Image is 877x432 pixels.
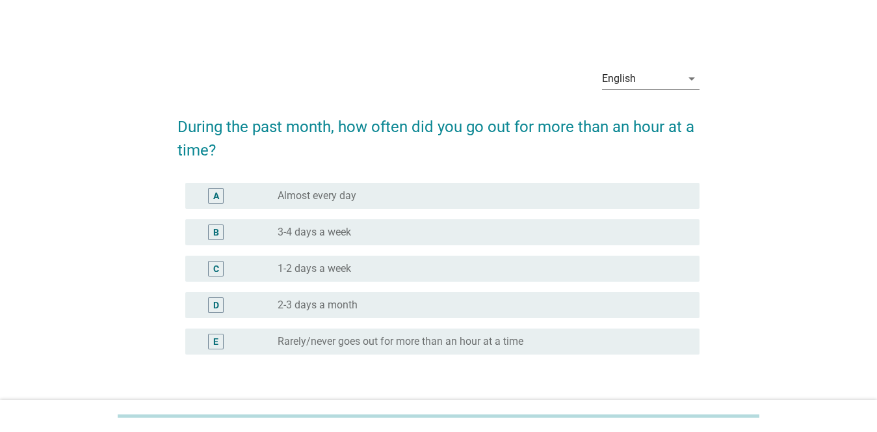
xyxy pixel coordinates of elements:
[213,189,219,202] div: A
[684,71,700,87] i: arrow_drop_down
[278,262,351,275] label: 1-2 days a week
[213,262,219,275] div: C
[213,334,218,348] div: E
[278,299,358,312] label: 2-3 days a month
[213,225,219,239] div: B
[278,226,351,239] label: 3-4 days a week
[278,189,356,202] label: Almost every day
[278,335,523,348] label: Rarely/never goes out for more than an hour at a time
[602,73,636,85] div: English
[177,102,700,162] h2: During the past month, how often did you go out for more than an hour at a time?
[213,298,219,312] div: D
